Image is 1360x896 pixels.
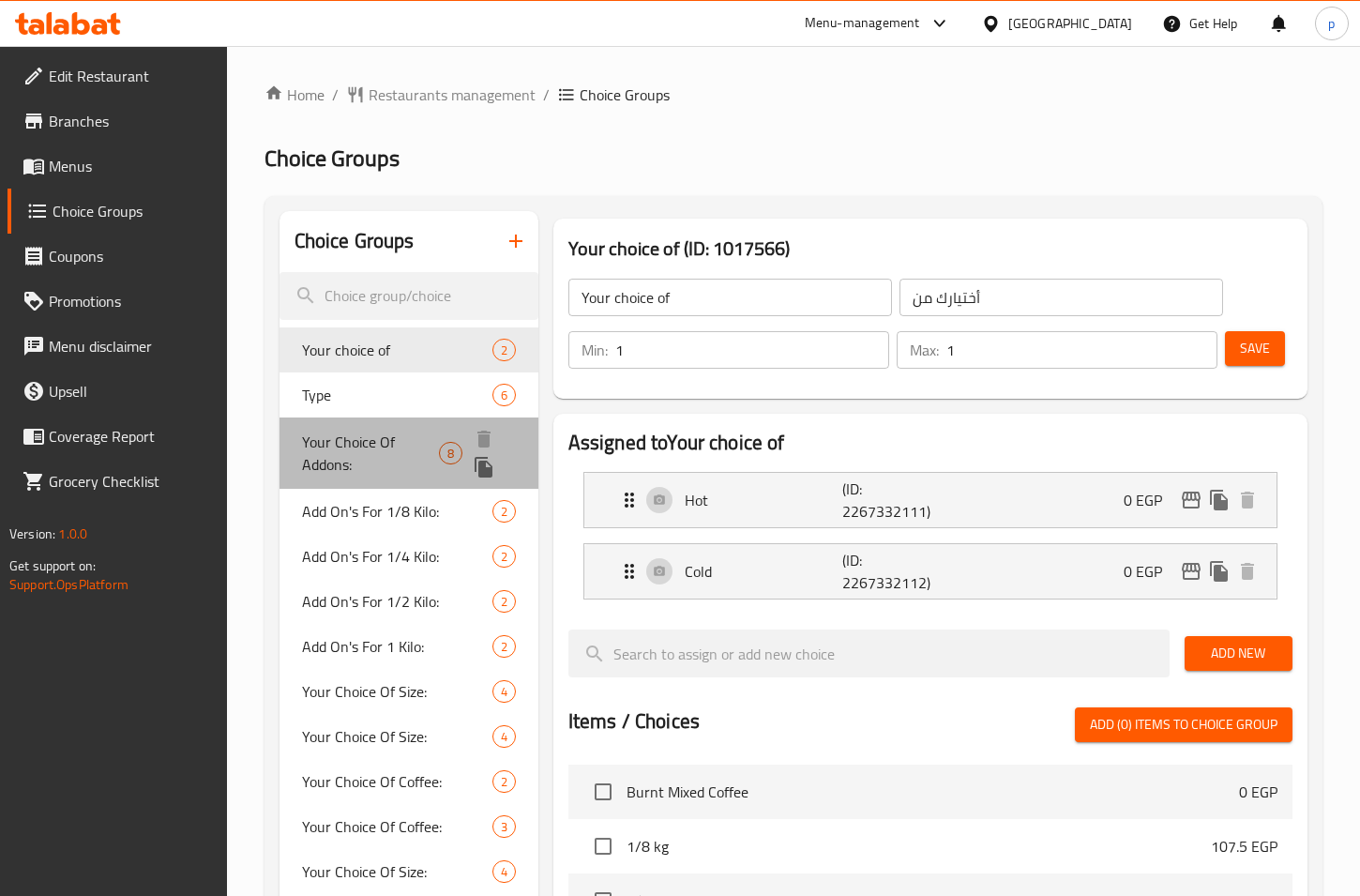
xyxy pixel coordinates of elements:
[49,110,212,132] span: Branches
[302,680,492,703] span: Your Choice Of Size:
[8,459,227,504] a: Grocery Checklist
[627,781,1239,803] span: Burnt Mixed Coffee
[583,772,623,812] span: Select choice
[1233,557,1262,585] button: delete
[264,84,1322,106] nav: breadcrumb
[264,137,400,179] span: Choice Groups
[280,418,538,489] div: Your Choice Of Addons:8deleteduplicate
[49,290,212,312] span: Promotions
[568,234,1292,264] h3: Your choice of (ID: 1017566)
[493,728,515,746] span: 4
[280,624,538,669] div: Add On's For 1 Kilo:2
[49,470,212,493] span: Grocery Checklist
[49,155,212,177] span: Menus
[493,863,515,881] span: 4
[8,414,227,459] a: Coverage Report
[302,339,492,361] span: Your choice of
[346,84,536,106] a: Restaurants management
[492,500,516,523] div: Choices
[842,478,947,523] p: (ID: 2267332111)
[493,683,515,701] span: 4
[9,554,96,578] span: Get support on:
[302,590,492,613] span: Add On's For 1/2 Kilo:
[1240,337,1270,360] span: Save
[302,770,492,793] span: Your Choice Of Coffee:
[568,707,700,736] h2: Items / Choices
[8,234,227,279] a: Coupons
[492,860,516,883] div: Choices
[1233,486,1262,514] button: delete
[8,369,227,414] a: Upsell
[493,548,515,566] span: 2
[568,429,1292,457] h2: Assigned to Your choice of
[493,773,515,791] span: 2
[280,534,538,579] div: Add On's For 1/4 Kilo:2
[1177,557,1205,585] button: edit
[568,464,1292,536] li: Expand
[493,593,515,611] span: 2
[1008,13,1132,34] div: [GEOGRAPHIC_DATA]
[492,339,516,361] div: Choices
[1124,489,1177,511] p: 0 EGP
[280,489,538,534] div: Add On's For 1/8 Kilo:2
[805,12,920,35] div: Menu-management
[910,339,939,361] p: Max:
[264,84,325,106] a: Home
[8,99,227,144] a: Branches
[280,804,538,849] div: Your Choice Of Coffee:3
[1177,486,1205,514] button: edit
[280,327,538,372] div: Your choice of2
[8,53,227,99] a: Edit Restaurant
[470,453,498,481] button: duplicate
[280,372,538,418] div: Type6
[302,725,492,748] span: Your Choice Of Size:
[49,425,212,448] span: Coverage Report
[580,84,670,106] span: Choice Groups
[582,339,608,361] p: Min:
[1124,560,1177,583] p: 0 EGP
[49,65,212,87] span: Edit Restaurant
[8,144,227,189] a: Menus
[568,536,1292,607] li: Expand
[302,431,440,476] span: Your Choice Of Addons:
[493,503,515,521] span: 2
[8,189,227,234] a: Choice Groups
[493,638,515,656] span: 2
[58,522,87,546] span: 1.0.0
[49,245,212,267] span: Coupons
[1328,13,1335,34] span: p
[584,544,1277,599] div: Expand
[493,387,515,404] span: 6
[583,827,623,866] span: Select choice
[1185,636,1292,671] button: Add New
[302,545,492,568] span: Add On's For 1/4 Kilo:
[493,342,515,359] span: 2
[1205,486,1233,514] button: duplicate
[9,572,128,597] a: Support.OpsPlatform
[470,425,498,453] button: delete
[280,669,538,714] div: Your Choice Of Size:4
[842,549,947,594] p: (ID: 2267332112)
[280,849,538,894] div: Your Choice Of Size:4
[492,590,516,613] div: Choices
[49,380,212,402] span: Upsell
[439,442,462,464] div: Choices
[492,635,516,658] div: Choices
[685,560,842,583] p: Cold
[543,84,550,106] li: /
[302,815,492,838] span: Your Choice Of Coffee:
[280,579,538,624] div: Add On's For 1/2 Kilo:2
[685,489,842,511] p: Hot
[8,279,227,324] a: Promotions
[568,630,1170,677] input: search
[53,200,212,222] span: Choice Groups
[492,770,516,793] div: Choices
[1211,835,1277,858] p: 107.5 EGP
[440,445,461,463] span: 8
[332,84,339,106] li: /
[49,335,212,357] span: Menu disclaimer
[369,84,536,106] span: Restaurants management
[302,500,492,523] span: Add On's For 1/8 Kilo:
[1090,713,1277,737] span: Add (0) items to choice group
[492,815,516,838] div: Choices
